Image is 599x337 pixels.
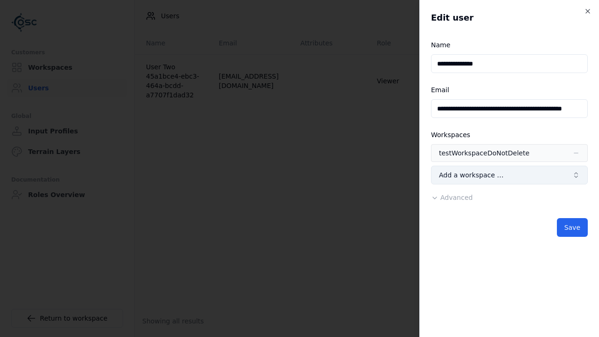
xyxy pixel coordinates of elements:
[439,148,529,158] div: testWorkspaceDoNotDelete
[431,131,470,139] label: Workspaces
[440,194,473,201] span: Advanced
[431,86,449,94] label: Email
[431,41,450,49] label: Name
[431,193,473,202] button: Advanced
[557,218,588,237] button: Save
[431,11,588,24] h2: Edit user
[439,170,504,180] span: Add a workspace …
